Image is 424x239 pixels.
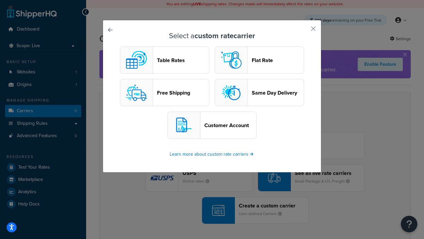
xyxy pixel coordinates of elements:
img: customerAccount logo [171,112,197,138]
button: custom logoTable Rates [120,46,209,74]
header: Same Day Delivery [252,90,304,96]
button: sameday logoSame Day Delivery [215,79,304,106]
a: Learn more about custom rate carriers [170,151,254,158]
header: Table Rates [157,57,209,63]
img: flat logo [218,47,244,73]
header: Customer Account [204,122,256,128]
h3: Select a [120,32,304,40]
header: Free Shipping [157,90,209,96]
button: customerAccount logoCustomer Account [167,112,257,139]
header: Flat Rate [252,57,304,63]
img: sameday logo [218,79,244,106]
button: free logoFree Shipping [120,79,209,106]
strong: custom rate carrier [194,30,255,41]
img: free logo [123,79,150,106]
button: flat logoFlat Rate [215,46,304,74]
img: custom logo [123,47,150,73]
